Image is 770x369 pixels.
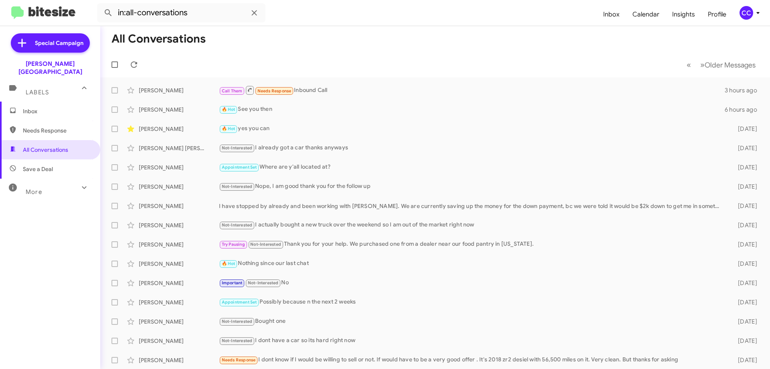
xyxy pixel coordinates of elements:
[222,357,256,363] span: Needs Response
[725,106,764,114] div: 6 hours ago
[11,33,90,53] a: Special Campaign
[139,86,219,94] div: [PERSON_NAME]
[701,3,733,26] a: Profile
[725,356,764,364] div: [DATE]
[222,338,253,343] span: Not-Interested
[219,259,725,268] div: Nothing since our last chat
[725,144,764,152] div: [DATE]
[725,337,764,345] div: [DATE]
[687,60,691,70] span: «
[139,125,219,133] div: [PERSON_NAME]
[23,146,68,154] span: All Conversations
[139,260,219,268] div: [PERSON_NAME]
[35,39,83,47] span: Special Campaign
[222,88,243,94] span: Call Them
[695,57,760,73] button: Next
[248,280,279,285] span: Not-Interested
[222,300,257,305] span: Appointment Set
[219,143,725,153] div: I already got a car thanks anyways
[682,57,760,73] nav: Page navigation example
[725,221,764,229] div: [DATE]
[725,260,764,268] div: [DATE]
[597,3,626,26] a: Inbox
[222,242,245,247] span: Try Pausing
[23,107,91,115] span: Inbox
[725,163,764,171] div: [DATE]
[139,356,219,364] div: [PERSON_NAME]
[219,105,725,114] div: See you then
[23,126,91,135] span: Needs Response
[139,318,219,326] div: [PERSON_NAME]
[139,298,219,306] div: [PERSON_NAME]
[26,89,49,96] span: Labels
[626,3,666,26] a: Calendar
[725,125,764,133] div: [DATE]
[222,261,235,266] span: 🔥 Hot
[219,317,725,326] div: Bought one
[139,221,219,229] div: [PERSON_NAME]
[219,163,725,172] div: Where are y'all located at?
[139,202,219,210] div: [PERSON_NAME]
[682,57,696,73] button: Previous
[725,202,764,210] div: [DATE]
[725,86,764,94] div: 3 hours ago
[222,184,253,189] span: Not-Interested
[666,3,701,26] a: Insights
[219,355,725,365] div: I dont know if I would be willing to sell or not. If would have to be a very good offer . It's 20...
[250,242,281,247] span: Not-Interested
[725,279,764,287] div: [DATE]
[139,241,219,249] div: [PERSON_NAME]
[219,85,725,95] div: Inbound Call
[139,279,219,287] div: [PERSON_NAME]
[725,241,764,249] div: [DATE]
[219,298,725,307] div: Possibly because n the next 2 weeks
[733,6,761,20] button: CC
[139,144,219,152] div: [PERSON_NAME] [PERSON_NAME]
[219,124,725,133] div: yes you can
[222,145,253,151] span: Not-Interested
[222,222,253,228] span: Not-Interested
[222,280,243,285] span: Important
[139,106,219,114] div: [PERSON_NAME]
[139,183,219,191] div: [PERSON_NAME]
[257,88,292,94] span: Needs Response
[23,165,53,173] span: Save a Deal
[725,298,764,306] div: [DATE]
[222,126,235,131] span: 🔥 Hot
[219,220,725,230] div: I actually bought a new truck over the weekend so I am out of the market right now
[740,6,753,20] div: CC
[219,278,725,287] div: No
[219,182,725,191] div: Nope, I am good thank you for the follow up
[111,33,206,45] h1: All Conversations
[700,60,705,70] span: »
[26,188,42,196] span: More
[219,202,725,210] div: I have stopped by already and been working with [PERSON_NAME]. We are currently saving up the mon...
[219,336,725,345] div: I dont have a car so its hard right now
[222,107,235,112] span: 🔥 Hot
[725,183,764,191] div: [DATE]
[222,319,253,324] span: Not-Interested
[705,61,756,69] span: Older Messages
[725,318,764,326] div: [DATE]
[97,3,265,22] input: Search
[139,337,219,345] div: [PERSON_NAME]
[139,163,219,171] div: [PERSON_NAME]
[222,165,257,170] span: Appointment Set
[219,240,725,249] div: Thank you for your help. We purchased one from a dealer near our food pantry in [US_STATE].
